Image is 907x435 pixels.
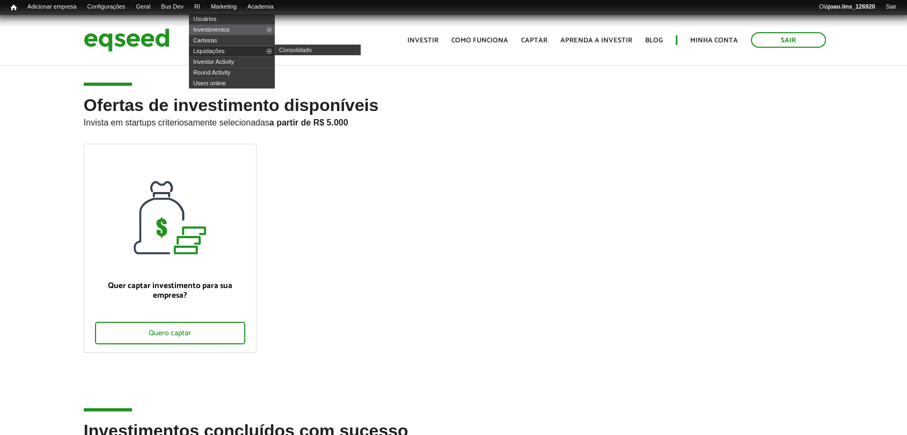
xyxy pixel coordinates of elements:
[11,4,17,11] span: Início
[206,3,242,11] a: Marketing
[156,3,189,11] a: Bus Dev
[189,3,206,11] a: RI
[95,281,245,300] p: Quer captar investimento para sua empresa?
[521,37,547,44] a: Captar
[690,37,738,44] a: Minha conta
[269,118,348,127] strong: a partir de R$ 5.000
[84,96,823,144] h2: Ofertas de investimento disponíveis
[130,3,156,11] a: Geral
[22,3,82,11] a: Adicionar empresa
[814,3,880,11] a: Olájoao.lins_126920
[828,3,875,10] strong: joao.lins_126920
[645,37,663,44] a: Blog
[82,3,131,11] a: Configurações
[84,115,823,128] p: Invista em startups criteriosamente selecionadas
[451,37,508,44] a: Como funciona
[84,144,257,353] a: Quer captar investimento para sua empresa? Quero captar
[407,37,438,44] a: Investir
[189,13,275,24] a: Usuários
[242,3,279,11] a: Academia
[84,26,170,54] img: EqSeed
[751,32,826,48] a: Sair
[880,3,902,11] a: Sair
[5,3,22,13] a: Início
[95,322,245,344] div: Quero captar
[560,37,632,44] a: Aprenda a investir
